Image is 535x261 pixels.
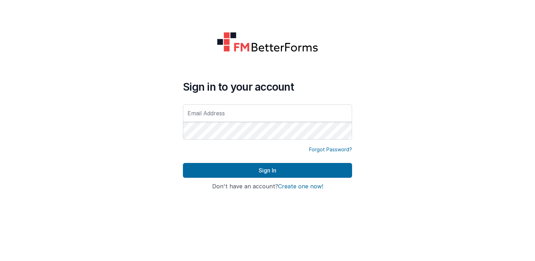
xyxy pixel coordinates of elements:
input: Email Address [183,104,352,122]
h4: Don't have an account? [183,183,352,190]
button: Create one now! [278,183,323,190]
button: Sign In [183,163,352,178]
a: Forgot Password? [309,146,352,153]
h4: Sign in to your account [183,80,352,93]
